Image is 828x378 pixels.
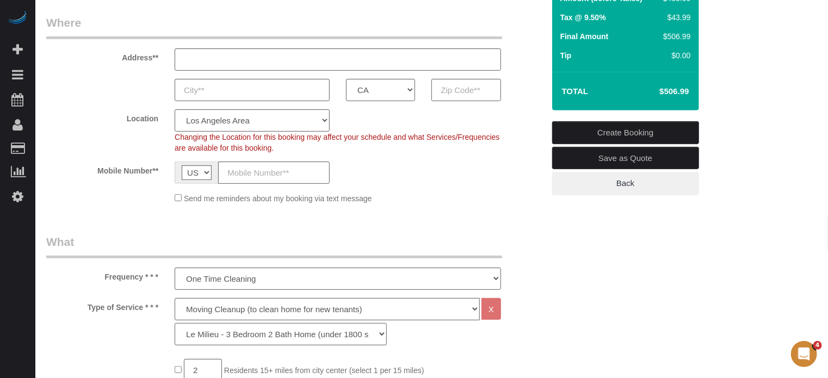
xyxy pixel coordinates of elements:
div: $0.00 [659,50,690,61]
label: Location [38,109,166,124]
div: $506.99 [659,31,690,42]
span: Residents 15+ miles from city center (select 1 per 15 miles) [224,366,424,375]
input: Mobile Number** [218,162,330,184]
a: Back [552,172,699,195]
label: Final Amount [560,31,609,42]
span: Changing the Location for this booking may affect your schedule and what Services/Frequencies are... [175,133,499,152]
div: $43.99 [659,12,690,23]
label: Type of Service * * * [38,298,166,313]
span: 4 [813,341,822,350]
span: Send me reminders about my booking via text message [184,194,372,203]
legend: What [46,234,502,258]
img: Automaid Logo [7,11,28,26]
a: Save as Quote [552,147,699,170]
input: Zip Code** [431,79,500,101]
strong: Total [562,86,589,96]
a: Create Booking [552,121,699,144]
label: Mobile Number** [38,162,166,176]
label: Tip [560,50,572,61]
label: Tax @ 9.50% [560,12,606,23]
legend: Where [46,15,502,39]
label: Frequency * * * [38,268,166,282]
iframe: Intercom live chat [791,341,817,367]
h4: $506.99 [627,87,689,96]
